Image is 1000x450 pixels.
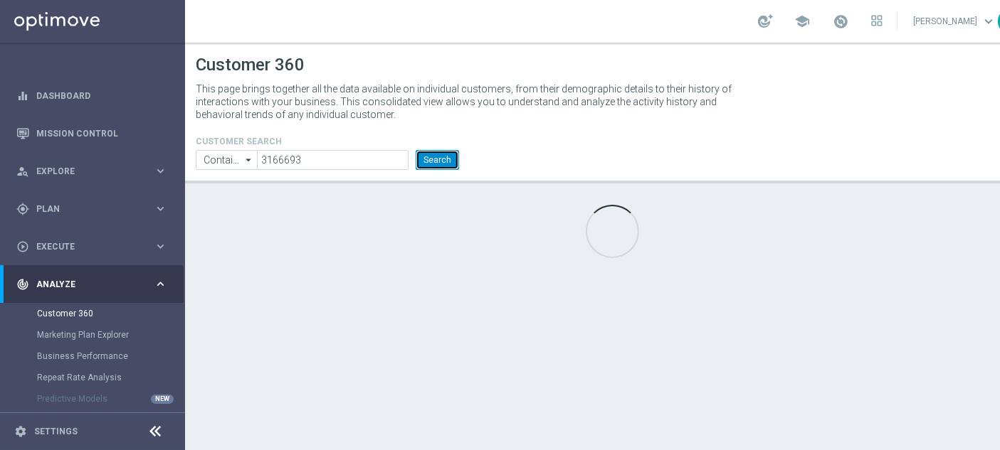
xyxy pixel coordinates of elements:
div: Repeat Rate Analysis [37,367,184,388]
a: Business Performance [37,350,148,362]
i: keyboard_arrow_right [154,277,167,291]
button: Mission Control [16,128,168,139]
button: track_changes Analyze keyboard_arrow_right [16,279,168,290]
a: Repeat Rate Analysis [37,372,148,383]
a: Settings [34,427,78,436]
span: Analyze [36,280,154,289]
h4: CUSTOMER SEARCH [196,136,459,146]
div: Mission Control [16,114,167,152]
div: Cohorts Analysis [37,409,184,431]
div: Customer 360 [37,303,184,324]
input: Enter CID, Email, name or phone [257,150,409,170]
div: Plan [16,203,154,215]
i: keyboard_arrow_right [154,164,167,178]
i: keyboard_arrow_right [154,240,167,253]
i: keyboard_arrow_right [154,202,167,215]
button: equalizer Dashboard [16,90,168,102]
span: school [794,14,810,29]
i: settings [14,425,27,438]
i: gps_fixed [16,203,29,215]
a: [PERSON_NAME]keyboard_arrow_down [912,11,998,32]
i: play_circle_outline [16,240,29,253]
a: Mission Control [36,114,167,152]
button: play_circle_outline Execute keyboard_arrow_right [16,241,168,252]
span: Execute [36,242,154,251]
button: person_search Explore keyboard_arrow_right [16,166,168,177]
div: Predictive Models [37,388,184,409]
span: Explore [36,167,154,176]
a: Customer 360 [37,308,148,319]
i: person_search [16,165,29,178]
input: Contains [196,150,257,170]
a: Dashboard [36,77,167,114]
div: Analyze [16,278,154,291]
div: NEW [151,395,174,404]
button: gps_fixed Plan keyboard_arrow_right [16,203,168,215]
div: Explore [16,165,154,178]
div: Business Performance [37,345,184,367]
div: Marketing Plan Explorer [37,324,184,345]
span: Plan [36,205,154,213]
i: equalizer [16,90,29,102]
a: Marketing Plan Explorer [37,329,148,341]
span: keyboard_arrow_down [981,14,996,29]
div: Dashboard [16,77,167,114]
i: arrow_drop_down [242,151,256,169]
p: This page brings together all the data available on individual customers, from their demographic ... [196,82,744,121]
i: track_changes [16,278,29,291]
button: Search [416,150,459,170]
div: Execute [16,240,154,253]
